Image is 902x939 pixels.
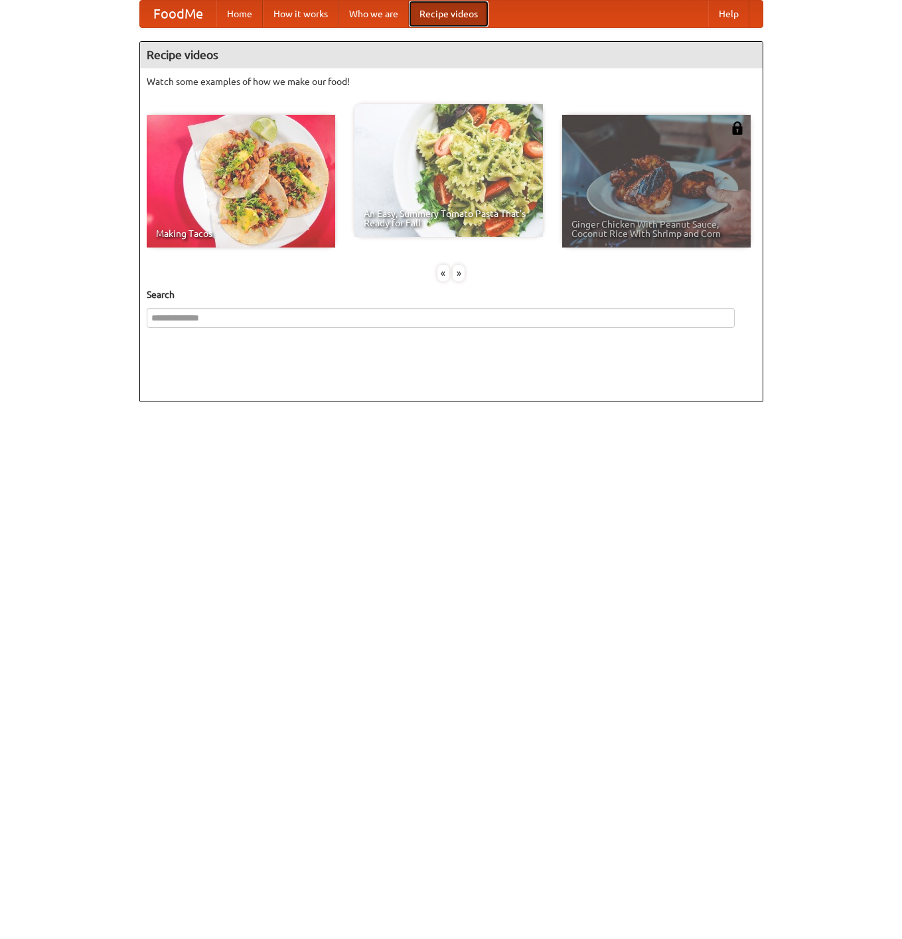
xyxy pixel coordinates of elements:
a: FoodMe [140,1,216,27]
a: Help [708,1,749,27]
span: An Easy, Summery Tomato Pasta That's Ready for Fall [364,209,534,228]
img: 483408.png [731,121,744,135]
h5: Search [147,288,756,301]
a: Who we are [338,1,409,27]
div: » [453,265,465,281]
a: Home [216,1,263,27]
p: Watch some examples of how we make our food! [147,75,756,88]
a: Recipe videos [409,1,489,27]
div: « [437,265,449,281]
span: Making Tacos [156,229,326,238]
a: An Easy, Summery Tomato Pasta That's Ready for Fall [354,104,543,237]
h4: Recipe videos [140,42,763,68]
a: Making Tacos [147,115,335,248]
a: How it works [263,1,338,27]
